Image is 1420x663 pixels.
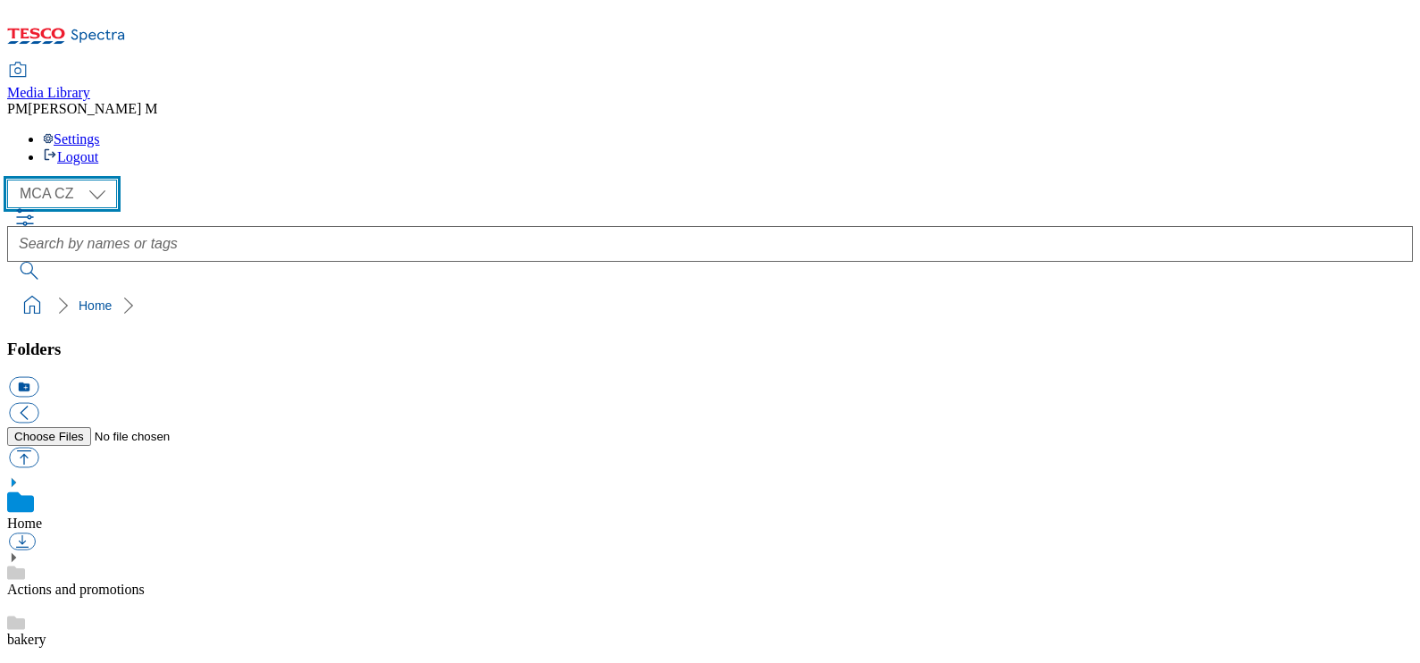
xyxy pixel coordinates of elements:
[79,298,112,313] a: Home
[7,101,28,116] span: PM
[7,582,145,597] a: Actions and promotions
[7,226,1413,262] input: Search by names or tags
[43,149,98,164] a: Logout
[7,340,1413,359] h3: Folders
[7,63,90,101] a: Media Library
[28,101,157,116] span: [PERSON_NAME] M
[7,516,42,531] a: Home
[7,289,1413,323] nav: breadcrumb
[7,632,46,647] a: bakery
[43,131,100,147] a: Settings
[7,85,90,100] span: Media Library
[18,291,46,320] a: home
